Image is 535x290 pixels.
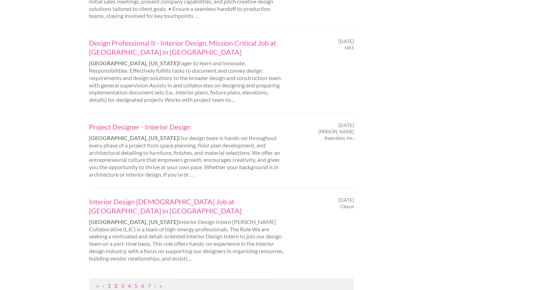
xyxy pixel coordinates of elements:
[96,282,99,289] span: First Page
[114,282,117,289] a: Page 2
[102,282,104,289] span: Previous Page
[148,282,151,289] a: Page 7
[89,60,178,66] strong: [GEOGRAPHIC_DATA], [US_STATE]
[108,282,111,289] a: Page 1
[338,38,354,45] span: [DATE]
[89,197,285,215] a: Interior Design [DEMOGRAPHIC_DATA] Job at [GEOGRAPHIC_DATA] in [GEOGRAPHIC_DATA]
[345,45,354,51] em: HKS
[89,218,178,225] strong: [GEOGRAPHIC_DATA], [US_STATE]
[121,282,124,289] a: Page 3
[318,128,354,141] em: [PERSON_NAME] Associates, Inc.
[160,282,162,289] a: Last Page, Page 56
[338,122,354,128] span: [DATE]
[340,203,354,209] em: Clayco
[154,282,156,289] a: Next Page
[134,282,138,289] a: Page 5
[89,38,285,57] a: Design Professional II - Interior Design, Mission Critical Job at [GEOGRAPHIC_DATA] in [GEOGRAPHI...
[89,122,285,131] a: Project Designer - Interior Design
[338,197,354,203] span: [DATE]
[89,134,178,141] strong: [GEOGRAPHIC_DATA], [US_STATE]
[83,38,291,104] div: Eager to learn and innovate. Responsibilities: Effectively fulfills tasks to document and convey ...
[83,197,291,262] div: Interior Design Intern [PERSON_NAME] Collaborative (LJC) is a team of high-energy professionals. ...
[128,282,131,289] a: Page 4
[141,282,144,289] a: Page 6
[83,122,291,178] div: Our design team is hands-on throughout every phase of a project from space planning, floor plan d...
